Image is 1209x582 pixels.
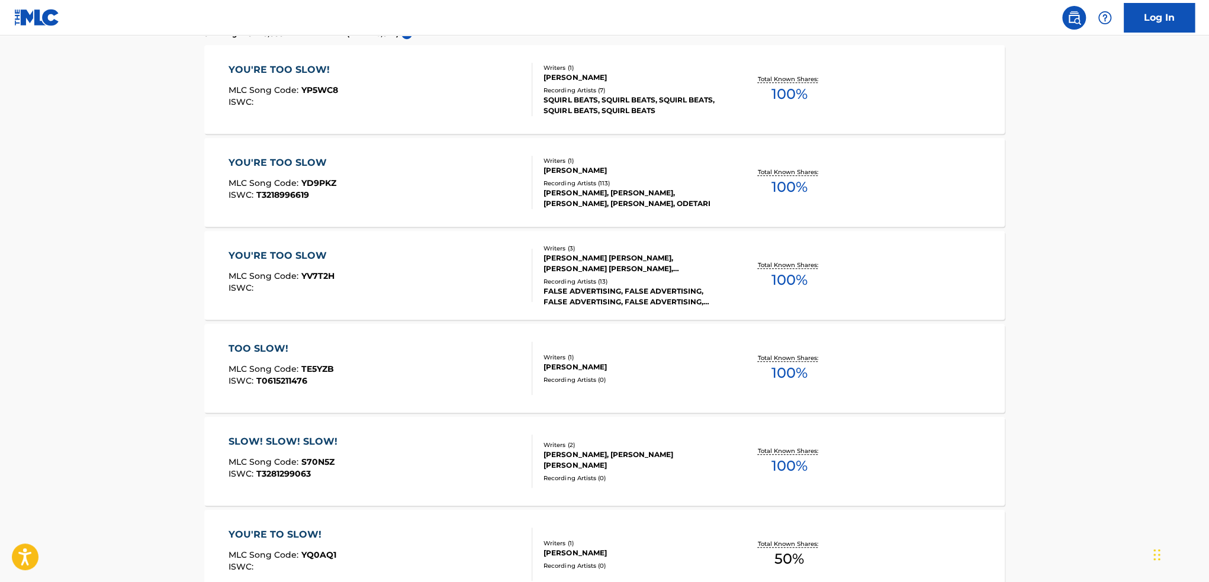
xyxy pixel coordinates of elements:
a: YOU'RE TOO SLOW!MLC Song Code:YP5WC8ISWC:Writers (1)[PERSON_NAME]Recording Artists (7)SQUIRL BEAT... [204,45,1005,134]
div: Recording Artists ( 0 ) [544,474,722,483]
div: [PERSON_NAME] [544,548,722,558]
div: YOU'RE TOO SLOW [229,156,336,170]
div: Writers ( 1 ) [544,353,722,362]
span: ISWC : [229,561,256,572]
span: 100 % [771,83,807,105]
img: search [1067,11,1081,25]
div: Writers ( 1 ) [544,539,722,548]
a: SLOW! SLOW! SLOW!MLC Song Code:S70N5ZISWC:T3281299063Writers (2)[PERSON_NAME], [PERSON_NAME] [PER... [204,417,1005,506]
p: Total Known Shares: [757,446,821,455]
div: Writers ( 1 ) [544,63,722,72]
span: 100 % [771,176,807,198]
div: Help [1093,6,1117,30]
span: MLC Song Code : [229,456,301,467]
p: Total Known Shares: [757,539,821,548]
span: 100 % [771,362,807,384]
span: YD9PKZ [301,178,336,188]
span: MLC Song Code : [229,271,301,281]
div: YOU'RE TOO SLOW [229,249,335,263]
div: Recording Artists ( 0 ) [544,561,722,570]
div: [PERSON_NAME], [PERSON_NAME] [PERSON_NAME] [544,449,722,471]
span: T0615211476 [256,375,307,386]
div: [PERSON_NAME] [PERSON_NAME], [PERSON_NAME] [PERSON_NAME], [PERSON_NAME] [PERSON_NAME] [544,253,722,274]
span: MLC Song Code : [229,85,301,95]
img: MLC Logo [14,9,60,26]
div: Writers ( 1 ) [544,156,722,165]
div: Recording Artists ( 13 ) [544,277,722,286]
a: YOU'RE TOO SLOWMLC Song Code:YV7T2HISWC:Writers (3)[PERSON_NAME] [PERSON_NAME], [PERSON_NAME] [PE... [204,231,1005,320]
span: MLC Song Code : [229,364,301,374]
a: TOO SLOW!MLC Song Code:TE5YZBISWC:T0615211476Writers (1)[PERSON_NAME]Recording Artists (0)Total K... [204,324,1005,413]
div: Drag [1153,537,1160,573]
span: YP5WC8 [301,85,338,95]
span: YQ0AQ1 [301,549,336,560]
p: Total Known Shares: [757,168,821,176]
span: ISWC : [229,97,256,107]
iframe: Chat Widget [1150,525,1209,582]
p: Total Known Shares: [757,261,821,269]
span: T3281299063 [256,468,311,479]
div: YOU'RE TOO SLOW! [229,63,338,77]
span: ISWC : [229,375,256,386]
span: YV7T2H [301,271,335,281]
span: MLC Song Code : [229,178,301,188]
span: 100 % [771,269,807,291]
span: MLC Song Code : [229,549,301,560]
div: SLOW! SLOW! SLOW! [229,435,343,449]
a: Log In [1124,3,1195,33]
p: Total Known Shares: [757,353,821,362]
div: Recording Artists ( 0 ) [544,375,722,384]
p: Total Known Shares: [757,75,821,83]
a: YOU'RE TOO SLOWMLC Song Code:YD9PKZISWC:T3218996619Writers (1)[PERSON_NAME]Recording Artists (113... [204,138,1005,227]
img: help [1098,11,1112,25]
div: Recording Artists ( 113 ) [544,179,722,188]
div: Recording Artists ( 7 ) [544,86,722,95]
div: [PERSON_NAME] [544,362,722,372]
div: Writers ( 2 ) [544,440,722,449]
div: Writers ( 3 ) [544,244,722,253]
span: 100 % [771,455,807,477]
span: T3218996619 [256,189,309,200]
span: ISWC : [229,468,256,479]
span: ISWC : [229,282,256,293]
span: TE5YZB [301,364,334,374]
span: ISWC : [229,189,256,200]
div: [PERSON_NAME] [544,72,722,83]
span: S70N5Z [301,456,335,467]
div: SQUIRL BEATS, SQUIRL BEATS, SQUIRL BEATS, SQUIRL BEATS, SQUIRL BEATS [544,95,722,116]
div: FALSE ADVERTISING, FALSE ADVERTISING, FALSE ADVERTISING, FALSE ADVERTISING, FALSE ADVERTISING [544,286,722,307]
a: Public Search [1062,6,1086,30]
div: [PERSON_NAME], [PERSON_NAME], [PERSON_NAME], [PERSON_NAME], ODETARI [544,188,722,209]
div: [PERSON_NAME] [544,165,722,176]
div: TOO SLOW! [229,342,334,356]
div: YOU'RE TO SLOW! [229,528,336,542]
span: 50 % [774,548,804,570]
